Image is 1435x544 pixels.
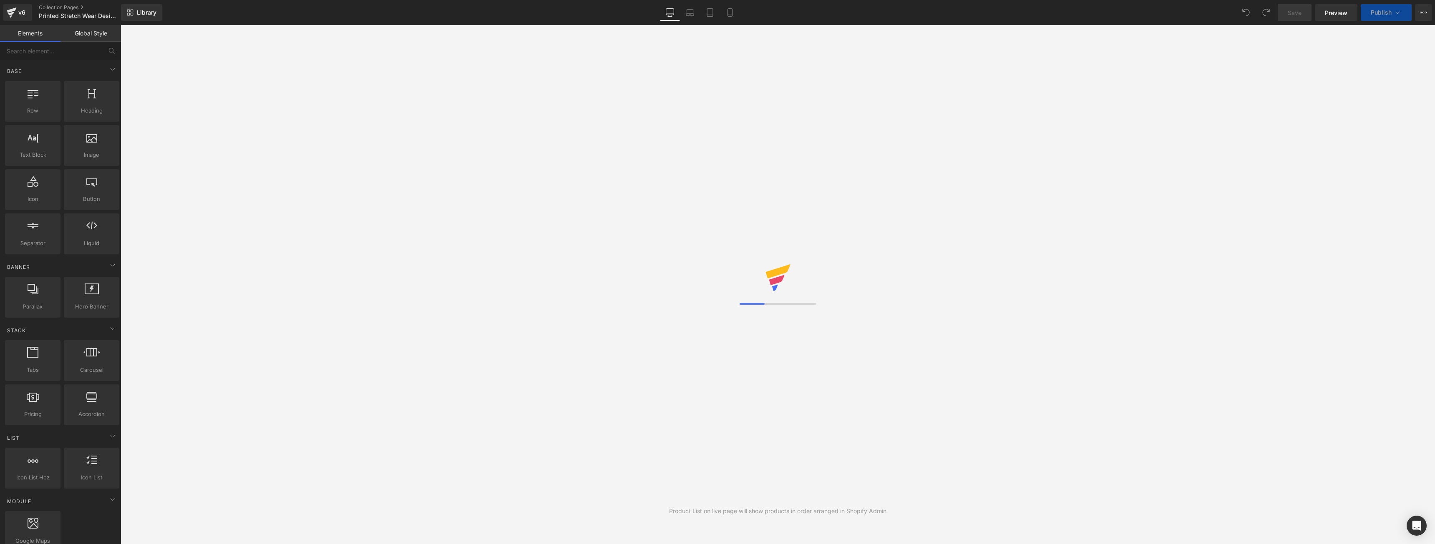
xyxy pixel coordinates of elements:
button: Redo [1258,4,1274,21]
div: v6 [17,7,27,18]
a: Collection Pages [39,4,135,11]
span: Module [6,497,32,505]
span: Tabs [8,366,58,374]
span: Row [8,106,58,115]
span: Save [1288,8,1302,17]
span: Hero Banner [66,302,117,311]
div: Open Intercom Messenger [1407,516,1427,536]
a: Global Style [60,25,121,42]
span: Pricing [8,410,58,419]
span: Carousel [66,366,117,374]
span: Library [137,9,156,16]
a: Mobile [720,4,740,21]
a: Preview [1315,4,1357,21]
span: List [6,434,20,442]
span: Base [6,67,23,75]
span: Icon List [66,473,117,482]
span: Text Block [8,150,58,159]
span: Banner [6,263,31,271]
span: Separator [8,239,58,248]
a: v6 [3,4,32,21]
span: Icon List Hoz [8,473,58,482]
span: Printed Stretch Wear Design Catalog [39,13,119,19]
button: Undo [1238,4,1254,21]
span: Publish [1371,9,1392,16]
div: Product List on live page will show products in order arranged in Shopify Admin [669,506,886,516]
span: Accordion [66,410,117,419]
a: Desktop [660,4,680,21]
button: Publish [1361,4,1412,21]
span: Preview [1325,8,1347,17]
span: Button [66,195,117,203]
span: Liquid [66,239,117,248]
a: Tablet [700,4,720,21]
button: More [1415,4,1432,21]
a: Laptop [680,4,700,21]
span: Image [66,150,117,159]
span: Stack [6,326,27,334]
span: Heading [66,106,117,115]
a: New Library [121,4,162,21]
span: Icon [8,195,58,203]
span: Parallax [8,302,58,311]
